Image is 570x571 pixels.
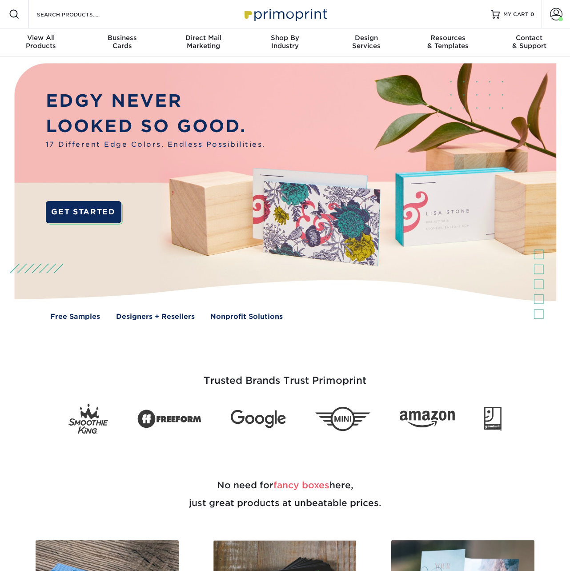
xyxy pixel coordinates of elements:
span: MY CART [503,11,529,18]
input: SEARCH PRODUCTS..... [36,9,123,20]
a: Designers + Resellers [116,311,195,322]
a: Contact& Support [489,28,570,57]
img: Mini [315,407,370,431]
img: Freeform [137,405,201,433]
div: Marketing [163,34,244,50]
a: DesignServices [326,28,407,57]
div: Cards [81,34,163,50]
span: fancy boxes [273,480,329,491]
h3: Trusted Brands Trust Primoprint [25,354,545,397]
div: Industry [244,34,325,50]
img: Amazon [400,410,455,427]
img: Google [231,410,286,428]
a: GET STARTED [46,201,121,224]
div: & Support [489,34,570,50]
span: Business [81,34,163,42]
p: EDGY NEVER [46,88,265,114]
a: Nonprofit Solutions [210,311,283,322]
span: Shop By [244,34,325,42]
span: Contact [489,34,570,42]
span: Design [326,34,407,42]
span: 0 [530,11,534,17]
a: Resources& Templates [407,28,489,57]
a: Shop ByIndustry [244,28,325,57]
img: Smoothie King [68,404,108,434]
span: Resources [407,34,489,42]
span: Direct Mail [163,34,244,42]
a: BusinessCards [81,28,163,57]
p: LOOKED SO GOOD. [46,113,265,139]
span: 17 Different Edge Colors. Endless Possibilities. [46,139,265,149]
a: Direct MailMarketing [163,28,244,57]
h2: No need for here, just great products at unbeatable prices. [25,455,545,533]
div: Services [326,34,407,50]
div: & Templates [407,34,489,50]
img: Primoprint [241,4,329,24]
a: Free Samples [50,311,100,322]
img: Goodwill [484,407,502,431]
